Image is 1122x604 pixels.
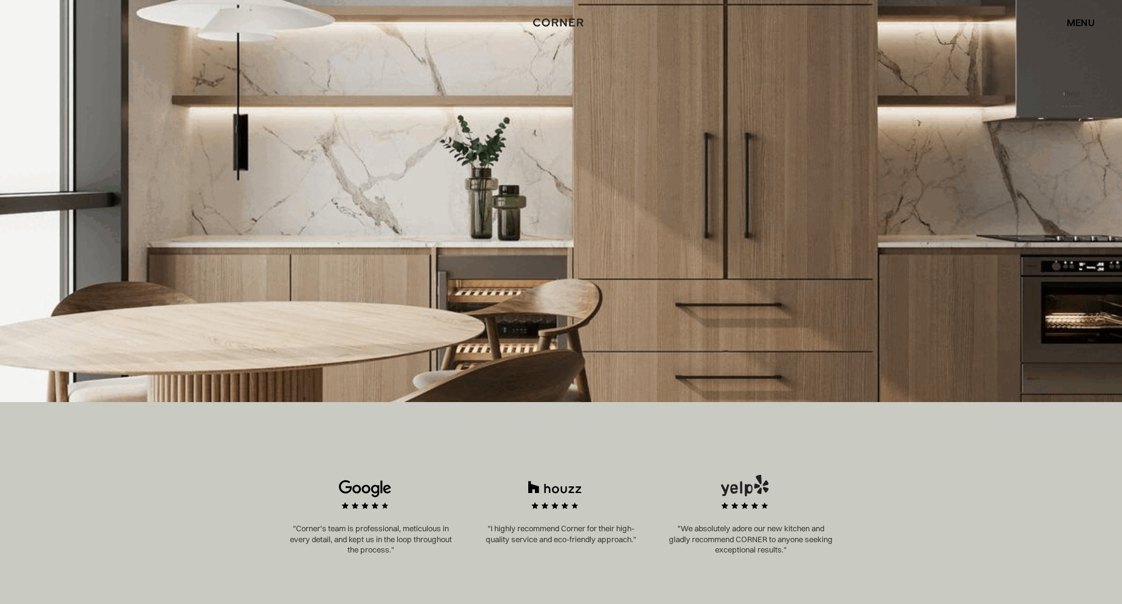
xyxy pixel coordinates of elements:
[288,523,454,555] p: "Corner’s team is professional, meticulous in every detail, and kept us in the loop throughout th...
[1055,12,1095,33] div: menu
[516,15,606,30] a: home
[1067,18,1095,27] div: menu
[668,523,834,555] p: "We absolutely adore our new kitchen and gladly recommend CORNER to anyone seeking exceptional re...
[478,523,643,545] p: "I highly recommend Corner for their high-quality service and eco-friendly approach."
